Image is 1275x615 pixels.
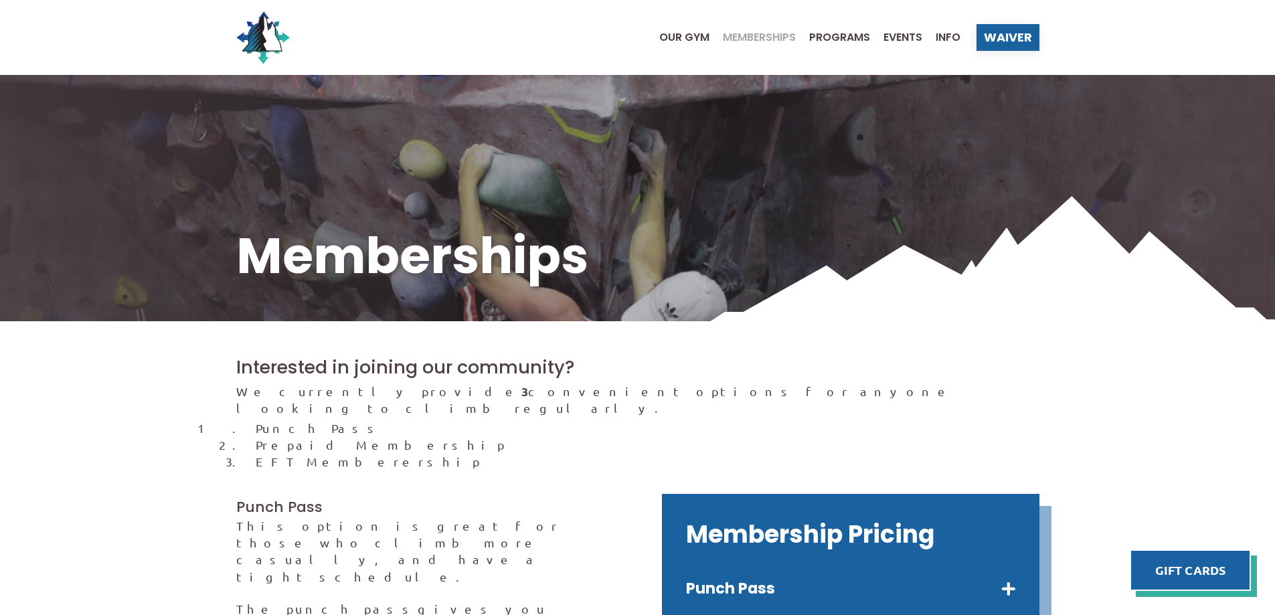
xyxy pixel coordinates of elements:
li: Prepaid Membership [256,436,1039,453]
li: EFT Memberership [256,453,1039,470]
p: This option is great for those who climb more casually, and have a tight schedule. [236,517,614,585]
span: Events [883,32,922,43]
li: Punch Pass [256,420,1039,436]
a: Memberships [709,32,796,43]
a: Events [870,32,922,43]
span: Our Gym [659,32,709,43]
a: Our Gym [646,32,709,43]
p: We currently provide convenient options for anyone looking to climb regularly. [236,383,1039,416]
h2: Membership Pricing [686,518,1015,551]
h3: Punch Pass [236,497,614,517]
span: Programs [809,32,870,43]
a: Waiver [976,24,1039,51]
a: Programs [796,32,870,43]
a: Info [922,32,960,43]
span: Memberships [723,32,796,43]
h2: Interested in joining our community? [236,355,1039,380]
strong: 3 [521,383,528,399]
span: Info [936,32,960,43]
img: North Wall Logo [236,11,290,64]
span: Waiver [984,31,1032,43]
